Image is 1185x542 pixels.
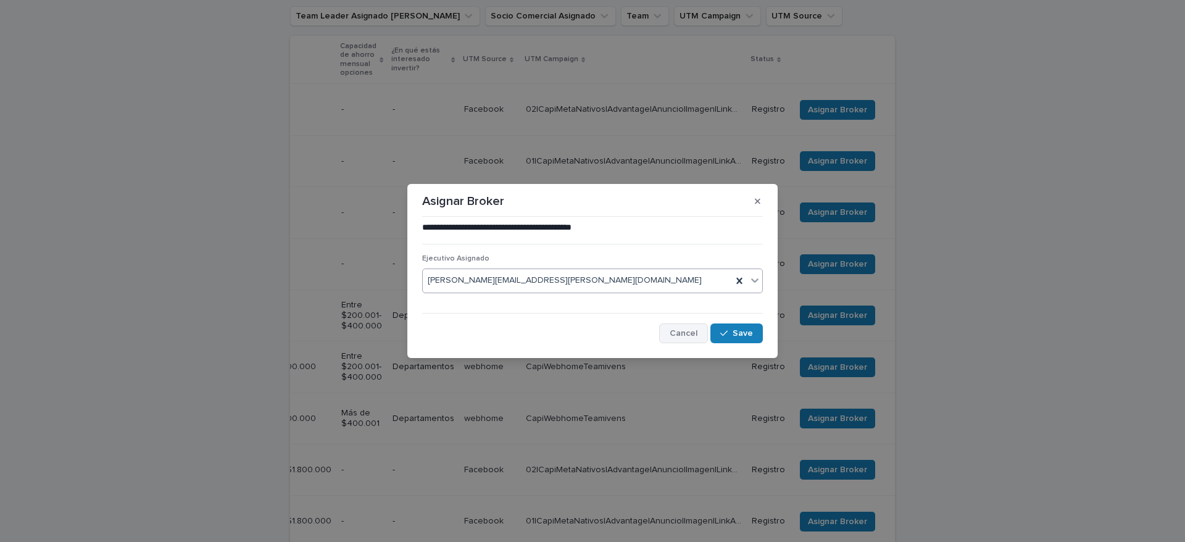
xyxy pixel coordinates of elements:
[659,323,708,343] button: Cancel
[422,194,504,209] p: Asignar Broker
[670,329,697,338] span: Cancel
[733,329,753,338] span: Save
[428,274,702,287] span: [PERSON_NAME][EMAIL_ADDRESS][PERSON_NAME][DOMAIN_NAME]
[710,323,763,343] button: Save
[422,255,489,262] span: Ejecutivo Asignado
